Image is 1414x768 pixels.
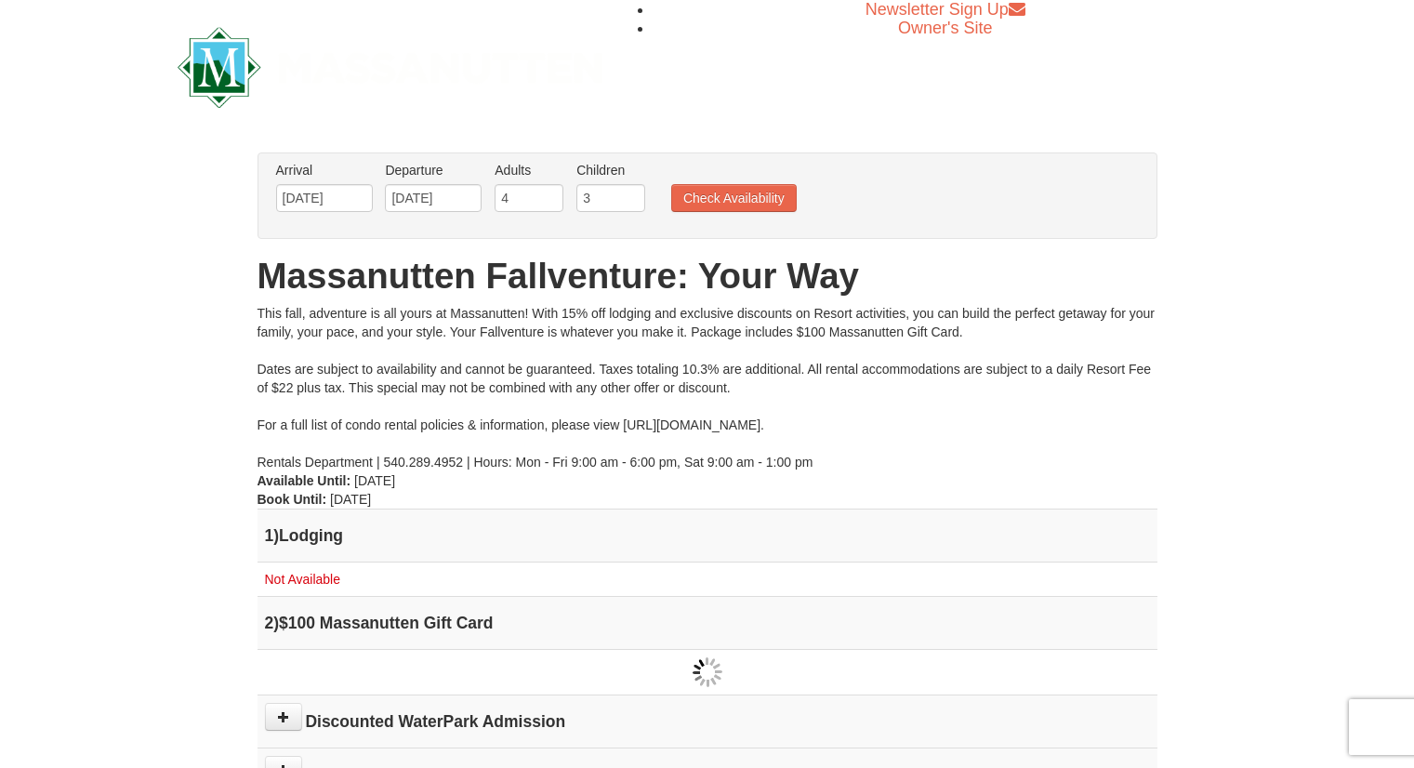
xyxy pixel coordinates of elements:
div: This fall, adventure is all yours at Massanutten! With 15% off lodging and exclusive discounts on... [258,304,1157,471]
label: Children [576,161,645,179]
button: Check Availability [671,184,797,212]
label: Adults [495,161,563,179]
img: Massanutten Resort Logo [178,27,603,108]
span: Not Available [265,572,340,587]
h4: Discounted WaterPark Admission [265,712,1150,731]
span: [DATE] [330,492,371,507]
span: ) [273,614,279,632]
a: Owner's Site [898,19,992,37]
strong: Available Until: [258,473,351,488]
a: Massanutten Resort [178,43,603,86]
h4: 2 $100 Massanutten Gift Card [265,614,1150,632]
label: Arrival [276,161,373,179]
span: [DATE] [354,473,395,488]
h4: 1 Lodging [265,526,1150,545]
strong: Book Until: [258,492,327,507]
h1: Massanutten Fallventure: Your Way [258,258,1157,295]
img: wait gif [693,657,722,687]
span: ) [273,526,279,545]
label: Departure [385,161,482,179]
